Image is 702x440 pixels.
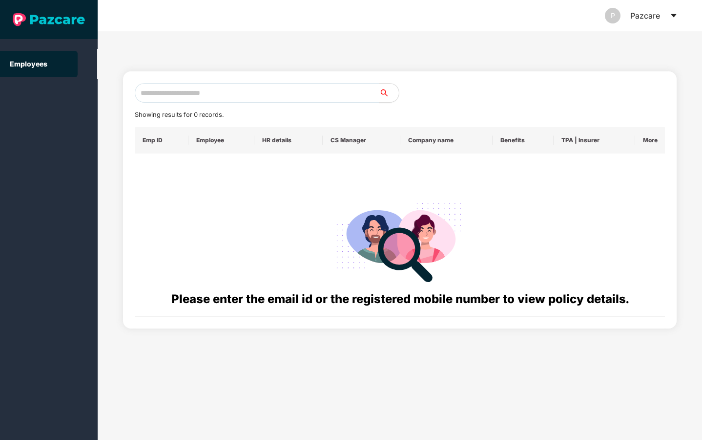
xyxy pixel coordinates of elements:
th: CS Manager [323,127,400,154]
th: HR details [254,127,322,154]
th: TPA | Insurer [554,127,635,154]
th: Employee [188,127,254,154]
img: svg+xml;base64,PHN2ZyB4bWxucz0iaHR0cDovL3d3dy53My5vcmcvMjAwMC9zdmciIHdpZHRoPSIyODgiIGhlaWdodD0iMj... [330,191,470,290]
span: Please enter the email id or the registered mobile number to view policy details. [171,292,629,306]
a: Employees [10,60,47,68]
span: search [379,89,399,97]
th: Emp ID [135,127,189,154]
span: Showing results for 0 records. [135,111,224,118]
th: Benefits [493,127,553,154]
span: caret-down [670,12,678,20]
th: Company name [400,127,493,154]
span: P [611,8,615,23]
button: search [379,83,399,103]
th: More [635,127,665,154]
